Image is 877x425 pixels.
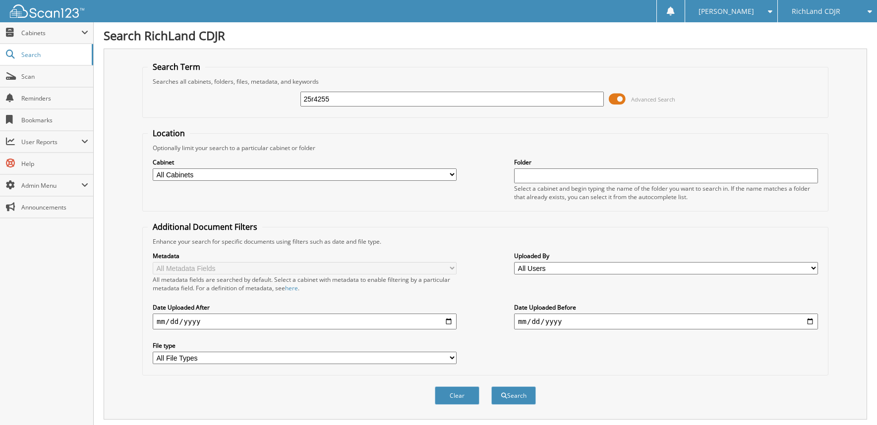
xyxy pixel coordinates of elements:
button: Search [491,386,536,405]
input: start [153,314,457,329]
span: Cabinets [21,29,81,37]
span: User Reports [21,138,81,146]
img: scan123-logo-white.svg [10,4,84,18]
span: RichLand CDJR [792,8,840,14]
label: Metadata [153,252,457,260]
label: Date Uploaded After [153,303,457,312]
h1: Search RichLand CDJR [104,27,867,44]
span: [PERSON_NAME] [699,8,754,14]
label: Folder [514,158,818,166]
button: Clear [435,386,479,405]
div: Enhance your search for specific documents using filters such as date and file type. [148,237,823,246]
label: Cabinet [153,158,457,166]
label: File type [153,341,457,350]
span: Reminders [21,94,88,103]
div: Searches all cabinets, folders, files, metadata, and keywords [148,77,823,86]
legend: Search Term [148,61,205,72]
div: Optionally limit your search to a particular cabinet or folder [148,144,823,152]
span: Admin Menu [21,181,81,190]
div: Select a cabinet and begin typing the name of the folder you want to search in. If the name match... [514,184,818,201]
span: Scan [21,72,88,81]
a: here [285,284,298,292]
span: Advanced Search [631,96,675,103]
label: Date Uploaded Before [514,303,818,312]
legend: Location [148,128,190,139]
span: Search [21,51,87,59]
div: All metadata fields are searched by default. Select a cabinet with metadata to enable filtering b... [153,275,457,292]
legend: Additional Document Filters [148,221,262,232]
input: end [514,314,818,329]
span: Announcements [21,203,88,212]
span: Bookmarks [21,116,88,124]
label: Uploaded By [514,252,818,260]
span: Help [21,159,88,168]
